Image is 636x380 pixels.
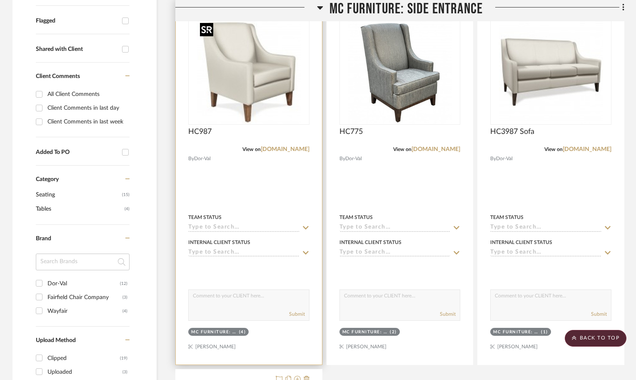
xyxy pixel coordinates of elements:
span: View on [544,147,563,152]
span: Category [36,176,59,183]
img: HC775 [348,20,452,124]
input: Search Brands [36,254,130,270]
input: Type to Search… [339,224,451,232]
span: View on [393,147,412,152]
span: Seating [36,188,120,202]
div: Uploaded [47,365,122,379]
div: (2) [390,329,397,335]
input: Type to Search… [490,224,601,232]
input: Type to Search… [188,249,299,257]
div: Flagged [36,18,118,25]
span: Brand [36,236,51,242]
span: Client Comments [36,73,80,79]
div: (1) [541,329,548,335]
span: Dor-Val [496,155,513,163]
img: HC3987 Sofa [499,20,603,124]
span: Upload Method [36,337,76,343]
div: MC Furniture: Side Entrance [342,329,388,335]
span: HC3987 Sofa [490,127,534,136]
span: (15) [122,188,130,201]
div: Internal Client Status [188,239,250,246]
div: All Client Comments [47,88,127,101]
div: (12) [120,277,127,290]
span: View on [242,147,261,152]
div: (3) [122,291,127,304]
div: MC Furniture: Side Entrance [493,329,539,335]
div: (4) [122,305,127,318]
div: Wayfair [47,305,122,318]
scroll-to-top-button: BACK TO TOP [565,330,626,347]
button: Submit [289,310,305,318]
div: Dor-Val [47,277,120,290]
div: Added To PO [36,149,118,156]
div: (19) [120,352,127,365]
div: Internal Client Status [339,239,402,246]
span: (4) [125,202,130,216]
div: Team Status [490,214,524,221]
button: Submit [591,310,607,318]
div: Team Status [188,214,222,221]
a: [DOMAIN_NAME] [412,146,460,152]
div: Client Comments in last week [47,115,127,128]
span: Dor-Val [345,155,362,163]
span: By [188,155,194,163]
input: Type to Search… [490,249,601,257]
span: Tables [36,202,122,216]
div: Shared with Client [36,46,118,53]
span: By [339,155,345,163]
div: Client Comments in last day [47,101,127,115]
div: (4) [239,329,246,335]
button: Submit [440,310,456,318]
div: Fairfield Chair Company [47,291,122,304]
span: Dor-Val [194,155,211,163]
span: HC775 [339,127,363,136]
img: HC987 [197,20,301,124]
div: 0 [340,19,460,124]
input: Type to Search… [339,249,451,257]
div: Internal Client Status [490,239,552,246]
span: HC987 [188,127,212,136]
div: Clipped [47,352,120,365]
a: [DOMAIN_NAME] [261,146,309,152]
div: 0 [189,19,309,124]
div: MC Furniture: Side Entrance [191,329,237,335]
a: [DOMAIN_NAME] [563,146,611,152]
span: By [490,155,496,163]
div: 0 [491,19,611,124]
div: Team Status [339,214,373,221]
input: Type to Search… [188,224,299,232]
div: (3) [122,365,127,379]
